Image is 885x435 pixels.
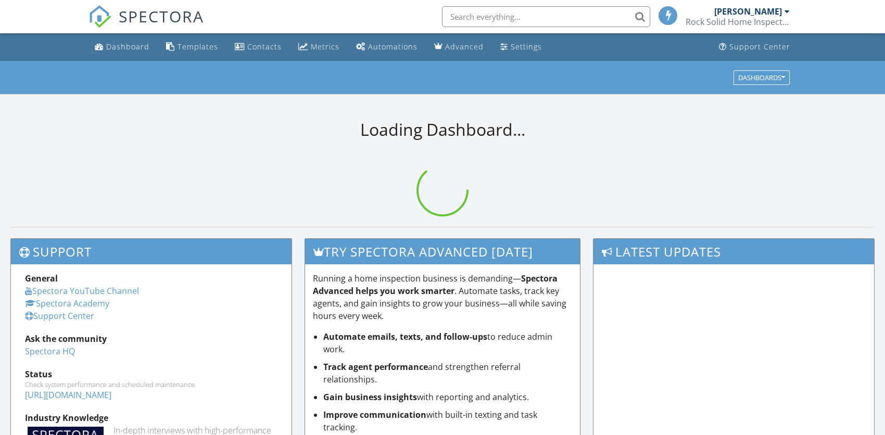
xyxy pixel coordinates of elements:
strong: Gain business insights [323,391,417,403]
a: Support Center [715,37,794,57]
img: The Best Home Inspection Software - Spectora [88,5,111,28]
input: Search everything... [442,6,650,27]
a: Automations (Basic) [352,37,422,57]
a: Contacts [231,37,286,57]
a: Spectora Academy [25,298,109,309]
div: Ask the community [25,332,277,345]
div: Dashboards [738,74,785,81]
li: and strengthen referral relationships. [323,361,572,386]
div: [PERSON_NAME] [714,6,782,17]
div: Support Center [729,42,790,52]
h3: Try spectora advanced [DATE] [305,239,579,264]
a: Metrics [294,37,344,57]
div: Check system performance and scheduled maintenance. [25,380,277,389]
a: Templates [162,37,222,57]
span: SPECTORA [119,5,204,27]
h3: Latest Updates [593,239,874,264]
a: Advanced [430,37,488,57]
div: Templates [178,42,218,52]
a: Dashboard [91,37,154,57]
div: Dashboard [106,42,149,52]
div: Industry Knowledge [25,412,277,424]
div: Status [25,368,277,380]
strong: General [25,273,58,284]
li: with built-in texting and task tracking. [323,408,572,433]
div: Rock Solid Home Inspections, LLC [686,17,790,27]
a: [URL][DOMAIN_NAME] [25,389,111,401]
a: Spectora YouTube Channel [25,285,139,297]
li: with reporting and analytics. [323,391,572,403]
button: Dashboards [734,70,790,85]
h3: Support [11,239,292,264]
a: SPECTORA [88,14,204,36]
strong: Track agent performance [323,361,428,373]
strong: Automate emails, texts, and follow-ups [323,331,487,342]
p: Running a home inspection business is demanding— . Automate tasks, track key agents, and gain ins... [313,272,572,322]
a: Spectora HQ [25,346,75,357]
strong: Spectora Advanced helps you work smarter [313,273,558,297]
a: Settings [496,37,546,57]
div: Settings [511,42,542,52]
a: Support Center [25,310,94,322]
div: Advanced [445,42,484,52]
div: Automations [368,42,418,52]
strong: Improve communication [323,409,426,420]
div: Contacts [247,42,282,52]
li: to reduce admin work. [323,330,572,355]
div: Metrics [311,42,339,52]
